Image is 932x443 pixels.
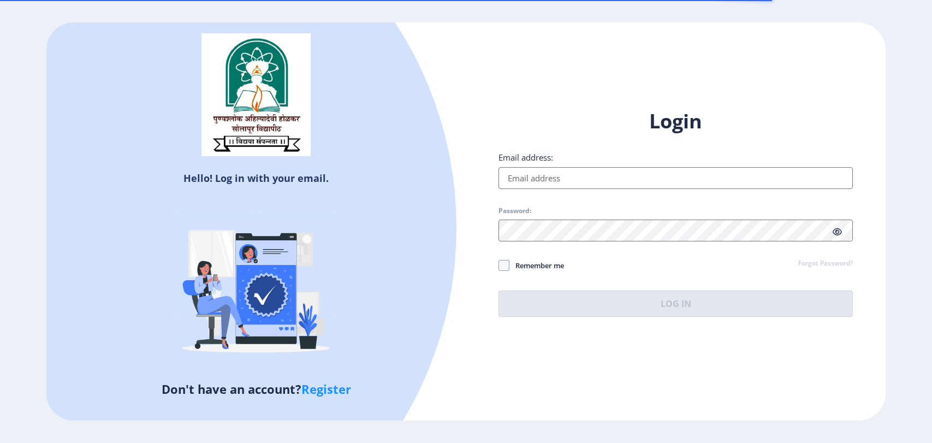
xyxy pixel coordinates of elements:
[161,189,352,380] img: Verified-rafiki.svg
[498,108,852,134] h1: Login
[509,259,564,272] span: Remember me
[498,291,852,317] button: Log In
[301,381,351,397] a: Register
[498,152,553,163] label: Email address:
[498,167,852,189] input: Email address
[798,259,853,269] a: Forgot Password?
[498,206,531,215] label: Password:
[201,33,311,157] img: sulogo.png
[55,380,458,398] h5: Don't have an account?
